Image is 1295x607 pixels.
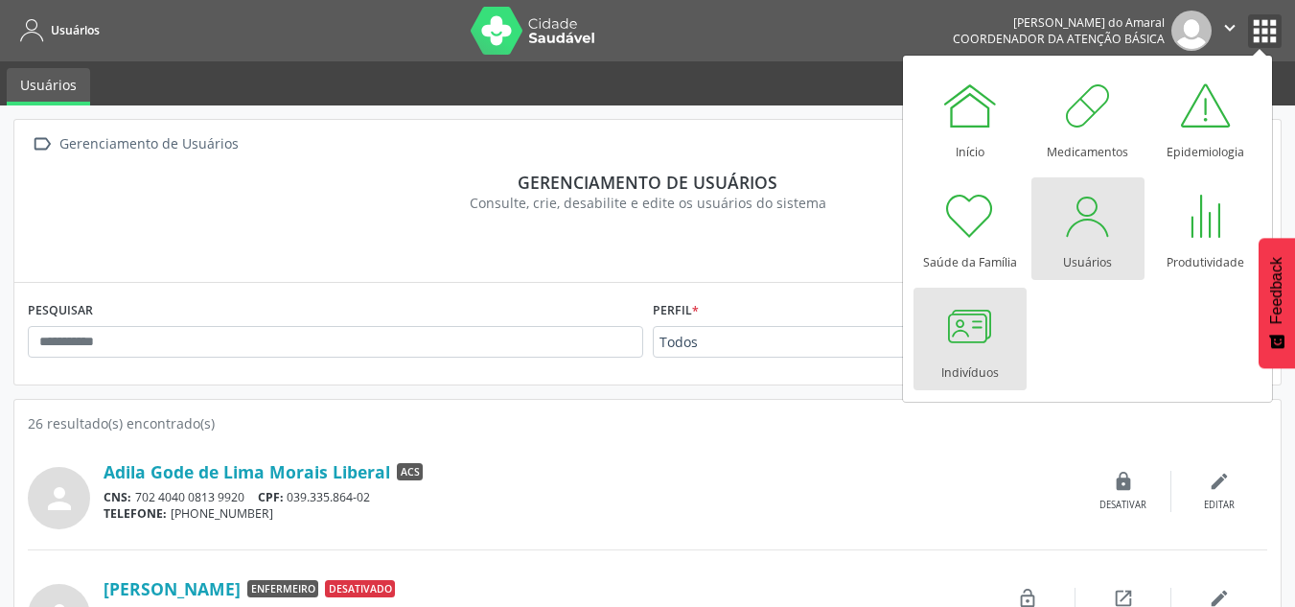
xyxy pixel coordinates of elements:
[104,505,1075,522] div: [PHONE_NUMBER]
[7,68,90,105] a: Usuários
[13,14,100,46] a: Usuários
[1204,499,1235,512] div: Editar
[28,296,93,326] label: PESQUISAR
[104,489,1075,505] div: 702 4040 0813 9920 039.335.864-02
[1248,14,1282,48] button: apps
[325,580,395,597] span: Desativado
[1031,67,1145,170] a: Medicamentos
[913,288,1027,390] a: Indivíduos
[1149,67,1262,170] a: Epidemiologia
[1149,177,1262,280] a: Produtividade
[1268,257,1285,324] span: Feedback
[1113,471,1134,492] i: lock
[56,130,242,158] div: Gerenciamento de Usuários
[1259,238,1295,368] button: Feedback - Mostrar pesquisa
[1171,11,1212,51] img: img
[247,580,318,597] span: Enfermeiro
[41,193,1254,213] div: Consulte, crie, desabilite e edite os usuários do sistema
[41,172,1254,193] div: Gerenciamento de usuários
[953,14,1165,31] div: [PERSON_NAME] do Amaral
[42,481,77,516] i: person
[913,177,1027,280] a: Saúde da Família
[51,22,100,38] span: Usuários
[104,578,241,599] a: [PERSON_NAME]
[28,130,56,158] i: 
[28,413,1267,433] div: 26 resultado(s) encontrado(s)
[1099,499,1146,512] div: Desativar
[659,333,916,352] span: Todos
[397,463,423,480] span: ACS
[1209,471,1230,492] i: edit
[1212,11,1248,51] button: 
[104,489,131,505] span: CNS:
[953,31,1165,47] span: Coordenador da Atenção Básica
[1031,177,1145,280] a: Usuários
[258,489,284,505] span: CPF:
[104,461,390,482] a: Adila Gode de Lima Morais Liberal
[653,296,699,326] label: Perfil
[913,67,1027,170] a: Início
[28,130,242,158] a:  Gerenciamento de Usuários
[1219,17,1240,38] i: 
[104,505,167,522] span: TELEFONE:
